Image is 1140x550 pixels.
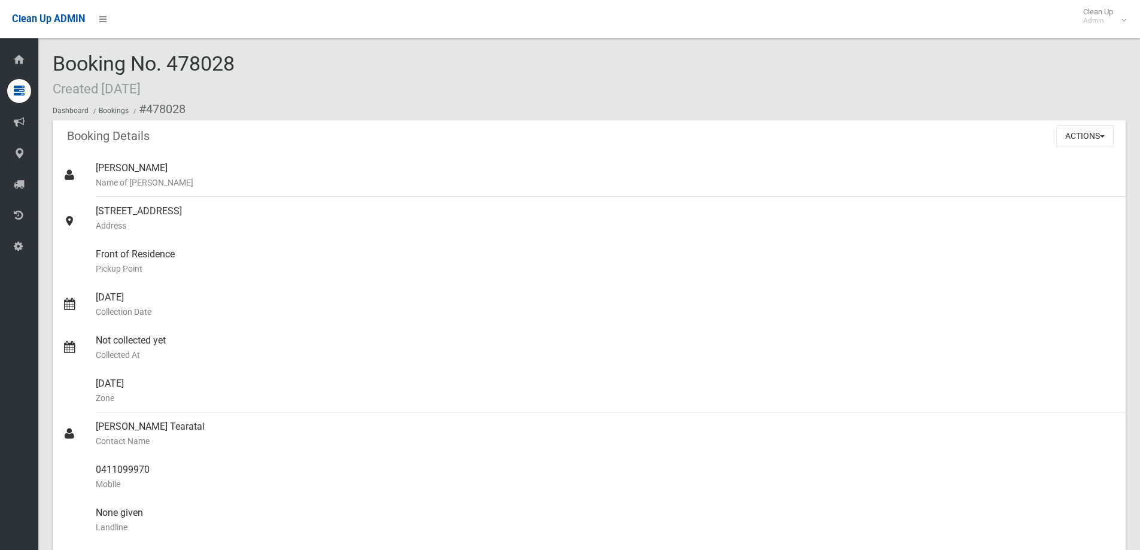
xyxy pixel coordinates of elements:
[96,348,1116,362] small: Collected At
[53,51,235,98] span: Booking No. 478028
[96,154,1116,197] div: [PERSON_NAME]
[99,107,129,115] a: Bookings
[96,412,1116,455] div: [PERSON_NAME] Tearatai
[96,520,1116,534] small: Landline
[1083,16,1113,25] small: Admin
[53,81,141,96] small: Created [DATE]
[96,262,1116,276] small: Pickup Point
[96,305,1116,319] small: Collection Date
[96,175,1116,190] small: Name of [PERSON_NAME]
[96,283,1116,326] div: [DATE]
[96,240,1116,283] div: Front of Residence
[53,124,164,148] header: Booking Details
[96,326,1116,369] div: Not collected yet
[12,13,85,25] span: Clean Up ADMIN
[1056,125,1114,147] button: Actions
[96,477,1116,491] small: Mobile
[96,434,1116,448] small: Contact Name
[96,218,1116,233] small: Address
[96,391,1116,405] small: Zone
[1077,7,1125,25] span: Clean Up
[96,197,1116,240] div: [STREET_ADDRESS]
[53,107,89,115] a: Dashboard
[96,369,1116,412] div: [DATE]
[130,98,186,120] li: #478028
[96,499,1116,542] div: None given
[96,455,1116,499] div: 0411099970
